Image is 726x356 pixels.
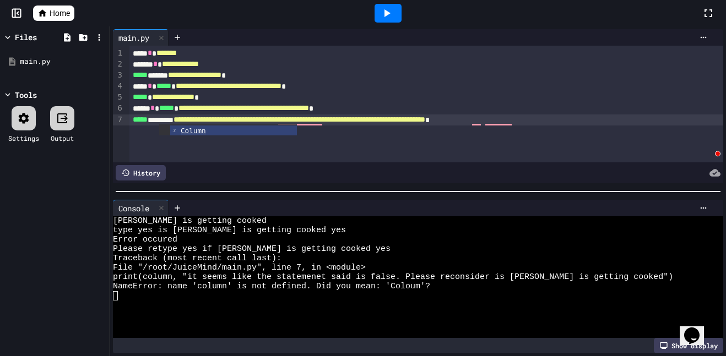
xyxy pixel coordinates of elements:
[33,6,74,21] a: Home
[116,165,166,180] div: History
[113,32,155,43] div: main.py
[15,31,37,43] div: Files
[113,226,346,235] span: type yes is [PERSON_NAME] is getting cooked yes
[181,127,206,135] span: Column
[113,235,177,244] span: Error occured
[159,124,297,136] ul: Completions
[51,133,74,143] div: Output
[15,89,37,101] div: Tools
[680,312,715,345] iframe: chat widget
[113,200,169,216] div: Console
[113,103,124,114] div: 6
[129,46,723,162] div: To enrich screen reader interactions, please activate Accessibility in Grammarly extension settings
[113,29,169,46] div: main.py
[113,202,155,214] div: Console
[113,92,124,103] div: 5
[113,81,124,92] div: 4
[113,114,124,125] div: 7
[113,244,391,254] span: Please retype yes if [PERSON_NAME] is getting cooked yes
[113,48,124,59] div: 1
[654,338,723,353] div: Show display
[20,56,106,67] div: main.py
[113,59,124,70] div: 2
[8,133,39,143] div: Settings
[113,282,430,291] span: NameError: name 'column' is not defined. Did you mean: 'Coloum'?
[50,8,70,19] span: Home
[113,216,267,226] span: [PERSON_NAME] is getting cooked
[113,272,673,282] span: print(column, "it seems like the statemenet said is false. Please reconsider is [PERSON_NAME] is ...
[113,254,281,263] span: Traceback (most recent call last):
[113,70,124,81] div: 3
[113,263,366,272] span: File "/root/JuiceMind/main.py", line 7, in <module>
